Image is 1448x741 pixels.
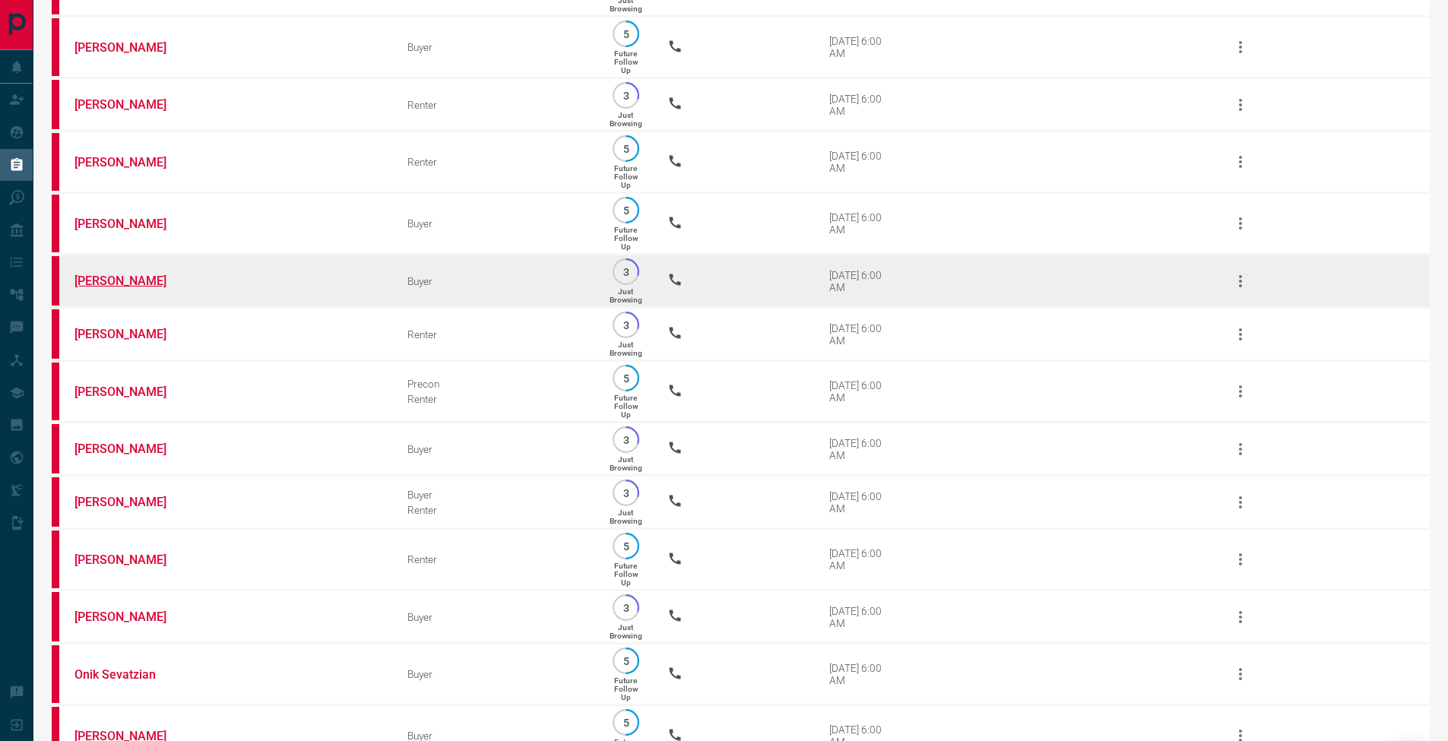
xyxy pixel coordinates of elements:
div: [DATE] 6:00 AM [829,93,894,117]
p: Just Browsing [610,623,642,640]
p: Future Follow Up [614,676,638,701]
a: [PERSON_NAME] [74,442,189,456]
a: [PERSON_NAME] [74,274,189,288]
div: property.ca [52,18,59,76]
p: Future Follow Up [614,394,638,419]
div: property.ca [52,195,59,252]
div: property.ca [52,133,59,191]
div: property.ca [52,477,59,527]
a: [PERSON_NAME] [74,553,189,567]
a: Onik Sevatzian [74,667,189,682]
div: [DATE] 6:00 AM [829,490,894,515]
p: Just Browsing [610,111,642,128]
p: 5 [620,372,632,384]
div: Buyer [407,443,585,455]
a: [PERSON_NAME] [74,385,189,399]
div: [DATE] 6:00 AM [829,662,894,686]
div: property.ca [52,424,59,473]
div: [DATE] 6:00 AM [829,35,894,59]
p: 5 [620,655,632,667]
div: Renter [407,504,585,516]
a: [PERSON_NAME] [74,495,189,509]
div: [DATE] 6:00 AM [829,150,894,174]
div: Buyer [407,275,585,287]
div: [DATE] 6:00 AM [829,379,894,404]
p: Just Browsing [610,508,642,525]
p: 3 [620,90,632,101]
div: Buyer [407,489,585,501]
div: property.ca [52,309,59,359]
p: 5 [620,28,632,40]
p: 5 [620,143,632,154]
div: Buyer [407,217,585,230]
div: Precon [407,378,585,390]
div: [DATE] 6:00 AM [829,605,894,629]
p: 3 [620,602,632,613]
p: 3 [620,434,632,445]
p: Just Browsing [610,287,642,304]
p: 3 [620,266,632,277]
p: 5 [620,204,632,216]
div: Renter [407,99,585,111]
div: property.ca [52,80,59,129]
div: [DATE] 6:00 AM [829,211,894,236]
div: property.ca [52,530,59,588]
div: [DATE] 6:00 AM [829,437,894,461]
p: Future Follow Up [614,49,638,74]
p: Future Follow Up [614,226,638,251]
a: [PERSON_NAME] [74,97,189,112]
p: 3 [620,487,632,499]
p: Future Follow Up [614,562,638,587]
div: property.ca [52,256,59,306]
p: Just Browsing [610,455,642,472]
a: [PERSON_NAME] [74,327,189,341]
div: property.ca [52,592,59,641]
a: [PERSON_NAME] [74,40,189,55]
a: [PERSON_NAME] [74,610,189,624]
div: Renter [407,156,585,168]
a: [PERSON_NAME] [74,217,189,231]
p: 3 [620,319,632,331]
div: Buyer [407,611,585,623]
div: Buyer [407,668,585,680]
div: [DATE] 6:00 AM [829,322,894,347]
div: Renter [407,393,585,405]
p: 5 [620,540,632,552]
p: Just Browsing [610,340,642,357]
div: Renter [407,328,585,340]
div: Buyer [407,41,585,53]
a: [PERSON_NAME] [74,155,189,169]
div: property.ca [52,645,59,703]
p: 5 [620,717,632,728]
div: property.ca [52,363,59,420]
p: Future Follow Up [614,164,638,189]
div: [DATE] 6:00 AM [829,547,894,572]
div: Renter [407,553,585,565]
div: [DATE] 6:00 AM [829,269,894,293]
